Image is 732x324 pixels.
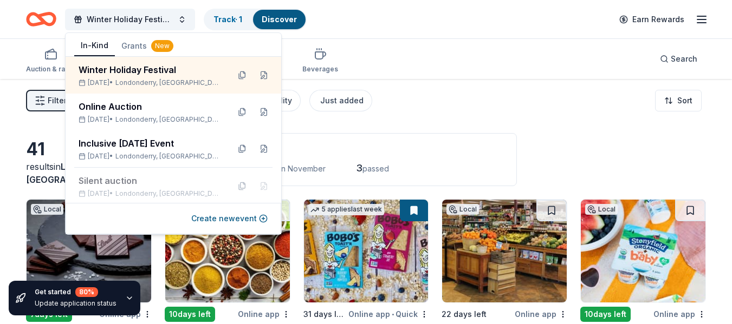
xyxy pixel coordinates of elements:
a: Home [26,6,56,32]
div: Online app Quick [348,307,429,321]
span: Londonderry, [GEOGRAPHIC_DATA] [115,152,221,161]
div: results [26,160,152,186]
div: [DATE] • [79,189,221,198]
div: Inclusive [DATE] Event [79,137,221,150]
span: • [392,310,394,319]
div: Online Auction [79,100,221,113]
span: Londonderry, [GEOGRAPHIC_DATA] [115,189,221,198]
button: Search [651,48,706,70]
div: Local [31,204,63,215]
a: Earn Rewards [613,10,691,29]
div: Winter Holiday Festival [79,63,221,76]
span: Sort [677,94,692,107]
div: Update application status [35,299,116,308]
div: 80 % [75,287,98,297]
img: Image for Concord Food Co-op [442,200,567,302]
a: Discover [262,15,297,24]
img: Image for Price Chopper [165,200,290,302]
span: 3 [356,162,362,174]
div: [DATE] • [79,115,221,124]
button: Create newevent [191,212,268,225]
button: Sort [655,90,702,111]
div: 10 days left [580,307,631,322]
button: Auction & raffle [26,43,75,79]
div: 10 days left [165,307,215,322]
button: Grants [115,36,180,56]
div: Local [585,204,618,215]
div: Local [446,204,479,215]
button: Just added [309,90,372,111]
span: passed [362,164,389,173]
img: Image for Bobo's Bakery [304,200,429,302]
button: In-Kind [74,36,115,56]
span: Search [671,52,697,65]
div: 5 applies last week [308,204,384,215]
div: Online app [515,307,567,321]
div: Silent auction [79,174,221,187]
span: Londonderry, [GEOGRAPHIC_DATA] [115,78,221,87]
div: [DATE] • [79,78,221,87]
div: Application deadlines [178,142,503,155]
div: Beverages [302,65,338,74]
span: Filter [48,94,67,107]
button: Beverages [302,43,338,79]
span: Winter Holiday Festival [87,13,173,26]
button: Winter Holiday Festival [65,9,195,30]
div: Auction & raffle [26,65,75,74]
span: Londonderry, [GEOGRAPHIC_DATA] [115,115,221,124]
div: [DATE] • [79,152,221,161]
img: Image for Stonyfield [581,200,705,302]
div: Online app [238,307,290,321]
div: Get started [35,287,116,297]
button: Track· 1Discover [204,9,307,30]
span: in November [280,164,326,173]
div: Just added [320,94,364,107]
button: Filter2 [26,90,75,111]
div: 22 days left [442,308,487,321]
div: 31 days left [303,308,347,321]
div: Online app [653,307,706,321]
a: Track· 1 [213,15,242,24]
img: Image for Lindt [27,200,151,302]
div: 41 [26,138,152,160]
div: New [151,40,173,52]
